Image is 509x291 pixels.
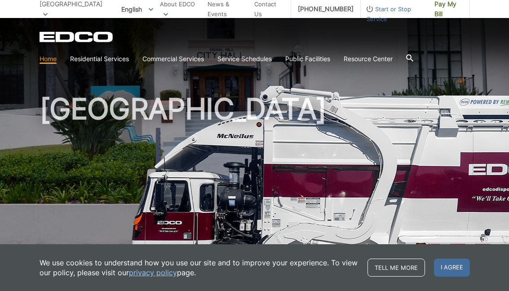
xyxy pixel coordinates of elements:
a: Residential Services [70,54,129,64]
a: Resource Center [344,54,393,64]
a: Commercial Services [142,54,204,64]
a: Public Facilities [285,54,330,64]
a: Home [40,54,57,64]
p: We use cookies to understand how you use our site and to improve your experience. To view our pol... [40,258,359,278]
a: Service Schedules [217,54,272,64]
a: EDCD logo. Return to the homepage. [40,31,114,42]
span: I agree [434,259,470,277]
a: Tell me more [367,259,425,277]
a: privacy policy [129,268,177,278]
span: English [115,2,160,17]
